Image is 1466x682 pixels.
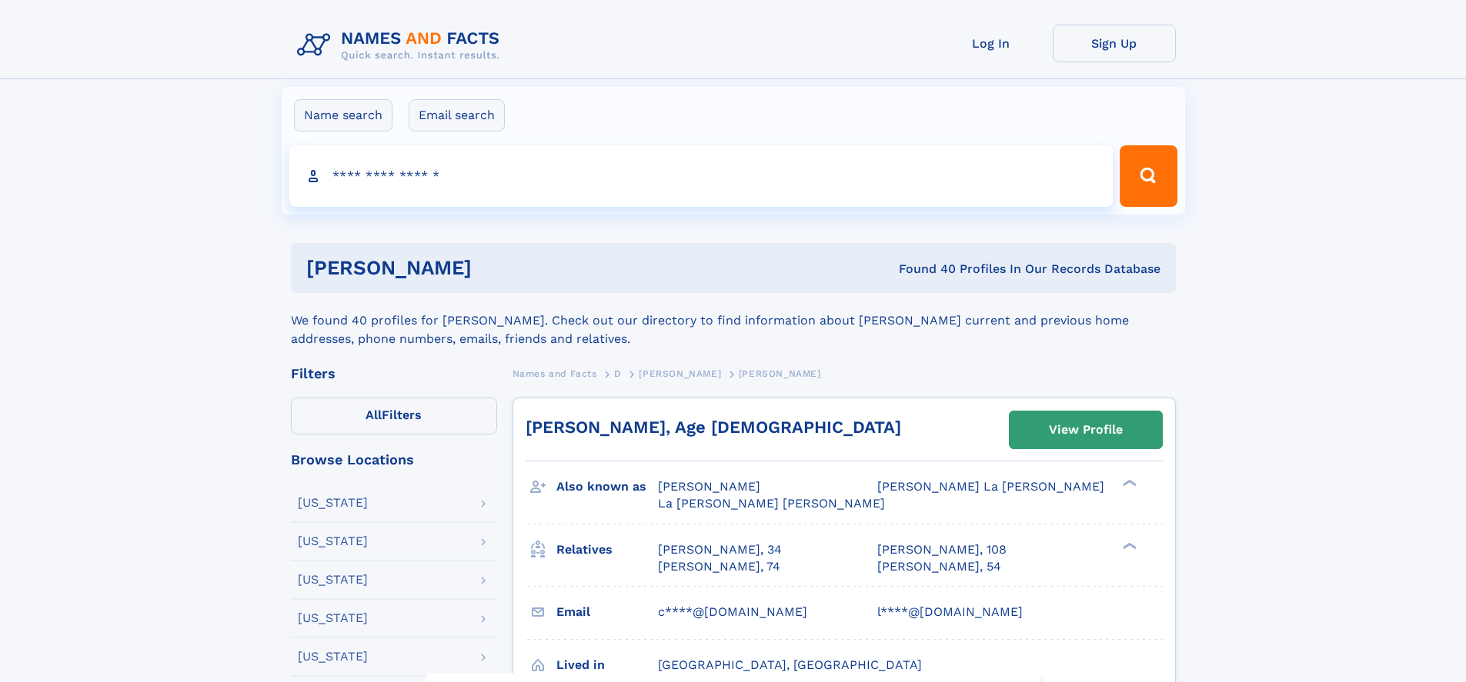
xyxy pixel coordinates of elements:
[614,364,622,383] a: D
[306,258,686,278] h1: [PERSON_NAME]
[614,368,622,379] span: D
[658,496,885,511] span: La [PERSON_NAME] [PERSON_NAME]
[556,652,658,678] h3: Lived in
[930,25,1053,62] a: Log In
[658,479,760,494] span: [PERSON_NAME]
[298,650,368,663] div: [US_STATE]
[298,497,368,509] div: [US_STATE]
[556,537,658,563] h3: Relatives
[739,368,821,379] span: [PERSON_NAME]
[298,535,368,547] div: [US_STATE]
[658,541,782,558] a: [PERSON_NAME], 34
[298,612,368,624] div: [US_STATE]
[556,599,658,625] h3: Email
[513,364,597,383] a: Names and Facts
[658,657,922,672] span: [GEOGRAPHIC_DATA], [GEOGRAPHIC_DATA]
[291,25,513,66] img: Logo Names and Facts
[1119,478,1137,488] div: ❯
[556,474,658,500] h3: Also known as
[877,558,1001,575] a: [PERSON_NAME], 54
[1010,411,1162,448] a: View Profile
[291,453,497,467] div: Browse Locations
[639,368,721,379] span: [PERSON_NAME]
[1053,25,1176,62] a: Sign Up
[291,293,1176,348] div: We found 40 profiles for [PERSON_NAME]. Check out our directory to find information about [PERSON...
[685,261,1160,278] div: Found 40 Profiles In Our Records Database
[409,99,505,131] label: Email search
[291,398,497,434] label: Filters
[366,408,382,422] span: All
[298,574,368,586] div: [US_STATE]
[1119,541,1137,551] div: ❯
[639,364,721,383] a: [PERSON_NAME]
[877,541,1007,558] a: [PERSON_NAME], 108
[1120,145,1177,207] button: Search Button
[289,145,1114,207] input: search input
[658,558,780,575] a: [PERSON_NAME], 74
[526,418,901,437] a: [PERSON_NAME], Age [DEMOGRAPHIC_DATA]
[877,479,1104,494] span: [PERSON_NAME] La [PERSON_NAME]
[291,367,497,381] div: Filters
[1049,412,1123,447] div: View Profile
[294,99,392,131] label: Name search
